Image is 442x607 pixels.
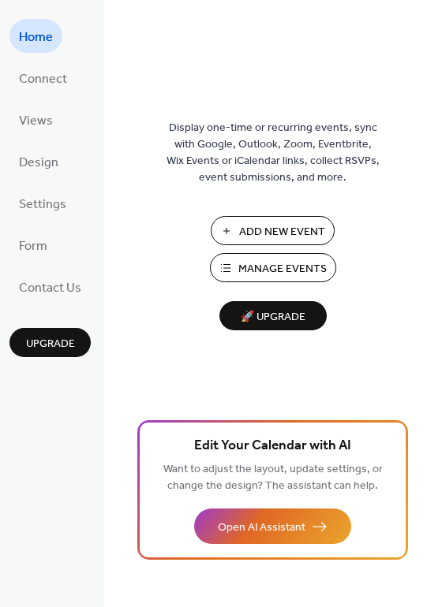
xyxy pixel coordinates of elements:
[194,435,351,457] span: Edit Your Calendar with AI
[211,216,335,245] button: Add New Event
[26,336,75,352] span: Upgrade
[163,459,383,497] span: Want to adjust the layout, update settings, or change the design? The assistant can help.
[9,328,91,357] button: Upgrade
[9,186,76,220] a: Settings
[19,67,67,91] span: Connect
[167,120,380,186] span: Display one-time or recurring events, sync with Google, Outlook, Zoom, Eventbrite, Wix Events or ...
[210,253,336,282] button: Manage Events
[239,224,325,240] span: Add New Event
[19,192,66,217] span: Settings
[9,19,62,53] a: Home
[9,61,77,95] a: Connect
[218,519,305,536] span: Open AI Assistant
[229,307,317,328] span: 🚀 Upgrade
[194,508,351,544] button: Open AI Assistant
[9,228,57,262] a: Form
[9,270,91,303] a: Contact Us
[9,102,62,136] a: Views
[19,276,81,300] span: Contact Us
[19,109,53,133] span: Views
[19,234,47,259] span: Form
[19,25,53,50] span: Home
[9,144,68,178] a: Design
[238,261,327,277] span: Manage Events
[219,301,327,330] button: 🚀 Upgrade
[19,151,58,175] span: Design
